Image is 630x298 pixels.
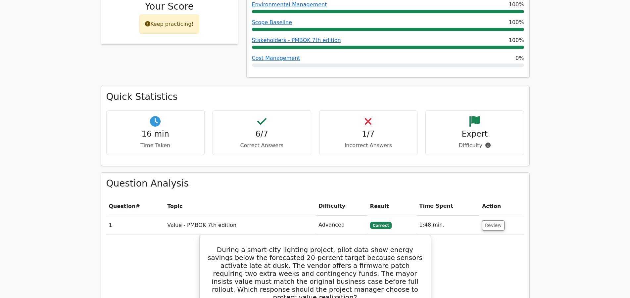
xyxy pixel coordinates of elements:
td: Advanced [316,216,367,234]
p: Time Taken [112,142,199,149]
a: Environmental Management [252,1,327,8]
th: Difficulty [316,197,367,216]
span: 100% [509,1,524,9]
th: Time Spent [416,197,479,216]
p: Correct Answers [218,142,306,149]
span: Question [109,203,136,209]
p: Difficulty [431,142,518,149]
th: Result [367,197,417,216]
a: Stakeholders - PMBOK 7th edition [252,37,341,43]
th: Action [479,197,524,216]
th: # [106,197,165,216]
h4: 1/7 [325,129,412,139]
h4: 6/7 [218,129,306,139]
td: 1:48 min. [416,216,479,234]
p: Incorrect Answers [325,142,412,149]
a: Cost Management [252,55,300,61]
span: Correct [370,222,392,229]
h3: Question Analysis [106,178,524,189]
th: Topic [165,197,316,216]
div: Keep practicing! [139,15,199,34]
h4: 16 min [112,129,199,139]
a: Scope Baseline [252,19,292,25]
td: 1 [106,216,165,234]
span: 0% [515,54,524,62]
span: 100% [509,19,524,26]
h4: Expert [431,129,518,139]
h3: Quick Statistics [106,91,524,103]
h3: Your Score [106,1,233,12]
td: Value - PMBOK 7th edition [165,216,316,234]
span: 100% [509,36,524,44]
button: Review [482,220,505,231]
